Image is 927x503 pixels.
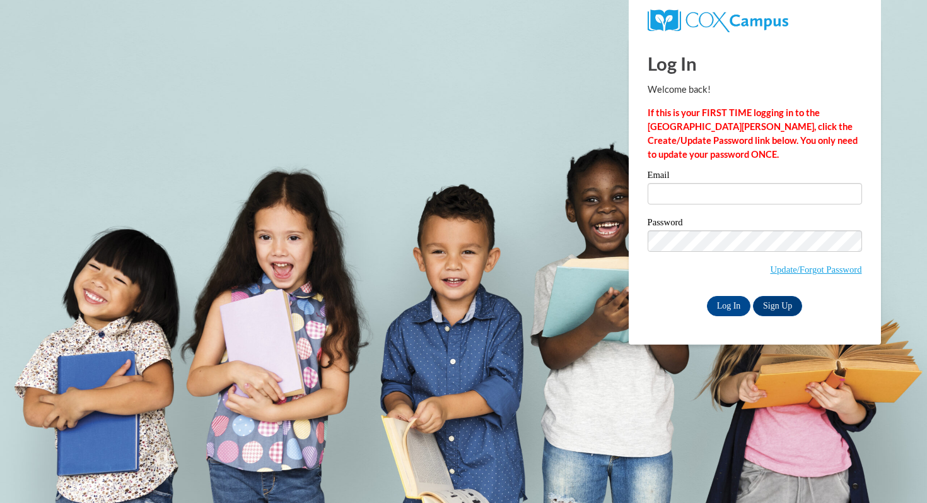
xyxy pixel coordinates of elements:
[648,107,858,160] strong: If this is your FIRST TIME logging in to the [GEOGRAPHIC_DATA][PERSON_NAME], click the Create/Upd...
[648,170,862,183] label: Email
[707,296,751,316] input: Log In
[648,218,862,230] label: Password
[648,9,788,32] img: COX Campus
[648,50,862,76] h1: Log In
[770,264,861,275] a: Update/Forgot Password
[648,83,862,97] p: Welcome back!
[648,15,788,25] a: COX Campus
[753,296,802,316] a: Sign Up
